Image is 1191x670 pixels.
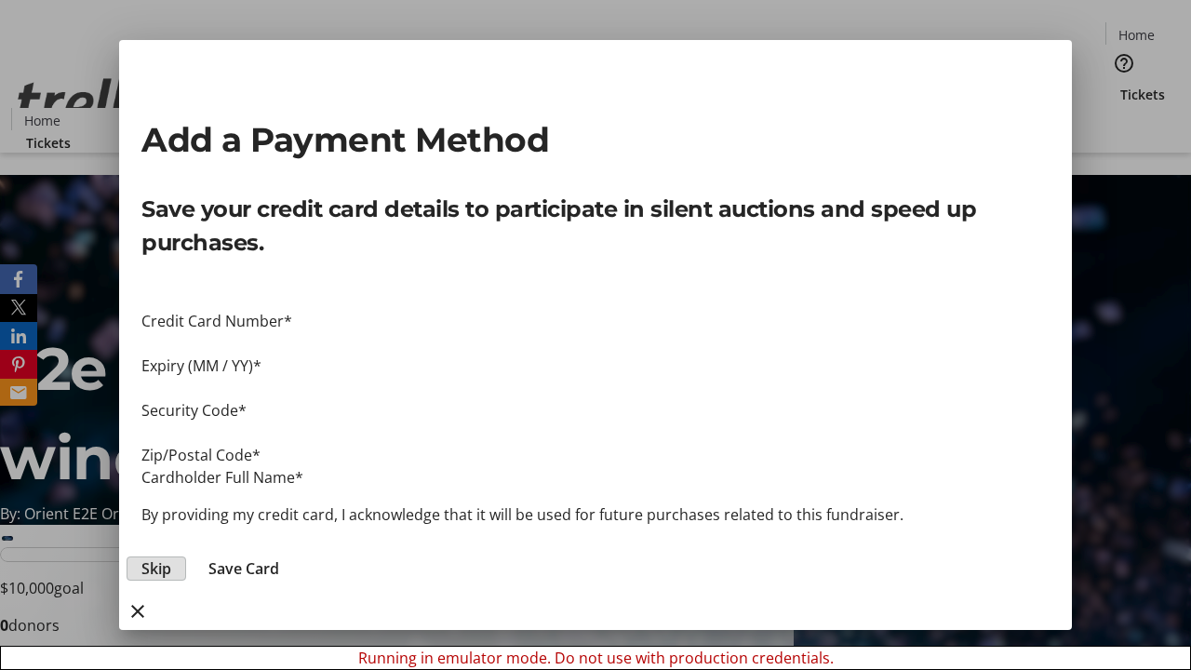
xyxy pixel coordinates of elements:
[141,557,171,580] span: Skip
[141,444,1050,466] div: Zip/Postal Code*
[141,422,1050,444] iframe: Secure payment input frame
[141,377,1050,399] iframe: Secure payment input frame
[141,503,1050,526] p: By providing my credit card, I acknowledge that it will be used for future purchases related to t...
[141,466,1050,489] div: Cardholder Full Name*
[141,193,1050,260] p: Save your credit card details to participate in silent auctions and speed up purchases.
[208,557,279,580] span: Save Card
[141,332,1050,355] iframe: Secure payment input frame
[141,400,247,421] label: Security Code*
[194,557,294,580] button: Save Card
[141,114,1050,165] h2: Add a Payment Method
[119,593,156,630] button: close
[141,355,261,376] label: Expiry (MM / YY)*
[141,311,292,331] label: Credit Card Number*
[127,556,186,581] button: Skip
